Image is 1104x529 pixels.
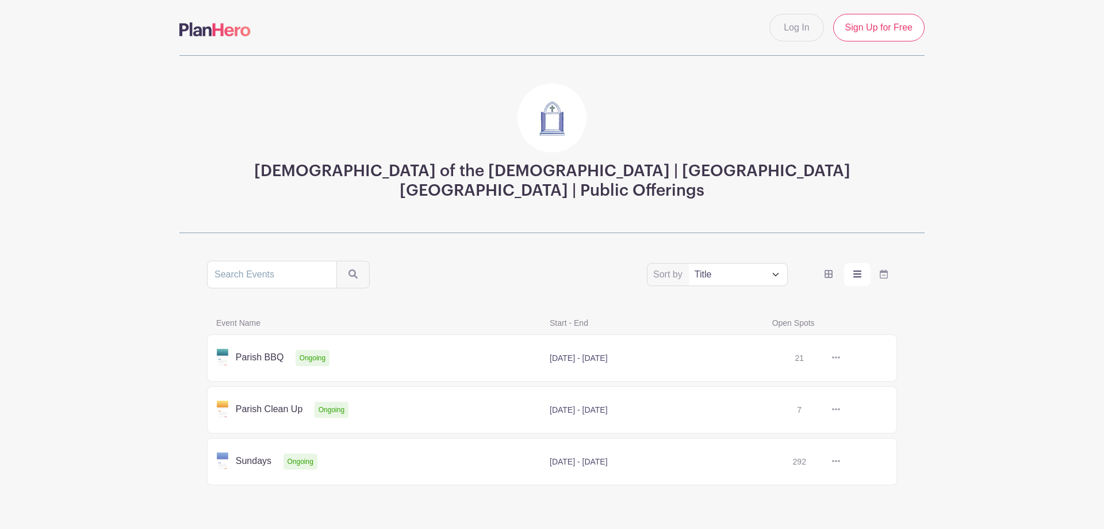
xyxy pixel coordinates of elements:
[543,316,765,330] span: Start - End
[815,263,897,286] div: order and view
[769,14,823,41] a: Log In
[833,14,925,41] a: Sign Up for Free
[209,316,543,330] span: Event Name
[179,22,251,36] img: logo-507f7623f17ff9eddc593b1ce0a138ce2505c220e1c5a4e2b4648c50719b7d32.svg
[207,162,897,200] h3: [DEMOGRAPHIC_DATA] of the [DEMOGRAPHIC_DATA] | [GEOGRAPHIC_DATA] [GEOGRAPHIC_DATA] | Public Offer...
[207,261,337,288] input: Search Events
[653,268,686,281] label: Sort by
[517,83,586,153] img: Doors3.jpg
[765,316,876,330] span: Open Spots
